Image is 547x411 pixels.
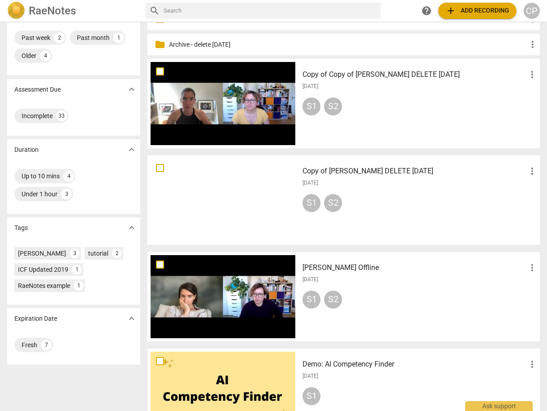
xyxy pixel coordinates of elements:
[7,2,25,20] img: Logo
[527,39,538,50] span: more_vert
[7,2,138,20] a: LogoRaeNotes
[164,4,377,18] input: Search
[302,166,527,177] h3: Copy of Anne Gellebart DELETE 10 October
[302,83,318,90] span: [DATE]
[14,145,39,155] p: Duration
[445,5,509,16] span: Add recording
[22,190,58,199] div: Under 1 hour
[18,281,70,290] div: RaeNotes example
[302,387,320,405] div: S1
[22,111,53,120] div: Incomplete
[155,39,165,50] span: folder
[302,291,320,309] div: S1
[125,143,138,156] button: Show more
[74,281,84,291] div: 1
[324,194,342,212] div: S2
[302,194,320,212] div: S1
[302,262,527,273] h3: Anne G Offline
[125,83,138,96] button: Show more
[527,359,538,370] span: more_vert
[302,179,318,187] span: [DATE]
[22,172,60,181] div: Up to 10 mins
[126,313,137,324] span: expand_more
[302,97,320,115] div: S1
[465,401,533,411] div: Ask support
[18,249,66,258] div: [PERSON_NAME]
[88,249,108,258] div: tutorial
[527,69,538,80] span: more_vert
[125,221,138,234] button: Show more
[126,144,137,155] span: expand_more
[14,85,61,94] p: Assessment Due
[22,33,50,42] div: Past week
[77,33,110,42] div: Past month
[56,110,67,121] div: 33
[14,223,28,233] p: Tags
[524,3,540,19] button: CP
[18,265,68,274] div: ICF Updated 2019
[527,166,538,177] span: more_vert
[113,32,124,43] div: 1
[40,50,51,61] div: 4
[22,51,36,60] div: Older
[151,159,537,242] a: Copy of [PERSON_NAME] DELETE [DATE][DATE]S1S2
[22,340,37,349] div: Fresh
[302,276,318,283] span: [DATE]
[151,255,537,338] a: [PERSON_NAME] Offline[DATE]S1S2
[302,69,527,80] h3: Copy of Copy of Anne Gellebart DELETE 10 October
[438,3,516,19] button: Upload
[418,3,435,19] a: Help
[70,248,80,258] div: 3
[41,340,52,350] div: 7
[125,312,138,325] button: Show more
[54,32,65,43] div: 2
[72,265,82,274] div: 1
[14,314,57,323] p: Expiration Date
[527,262,538,273] span: more_vert
[63,171,74,181] div: 4
[29,4,76,17] h2: RaeNotes
[445,5,456,16] span: add
[324,291,342,309] div: S2
[302,372,318,380] span: [DATE]
[112,248,122,258] div: 2
[421,5,432,16] span: help
[302,359,527,370] h3: Demo: AI Competency Finder
[151,62,537,145] a: Copy of Copy of [PERSON_NAME] DELETE [DATE][DATE]S1S2
[324,97,342,115] div: S2
[61,189,72,199] div: 3
[126,222,137,233] span: expand_more
[149,5,160,16] span: search
[126,84,137,95] span: expand_more
[169,40,527,49] p: Archive - delete in 3 months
